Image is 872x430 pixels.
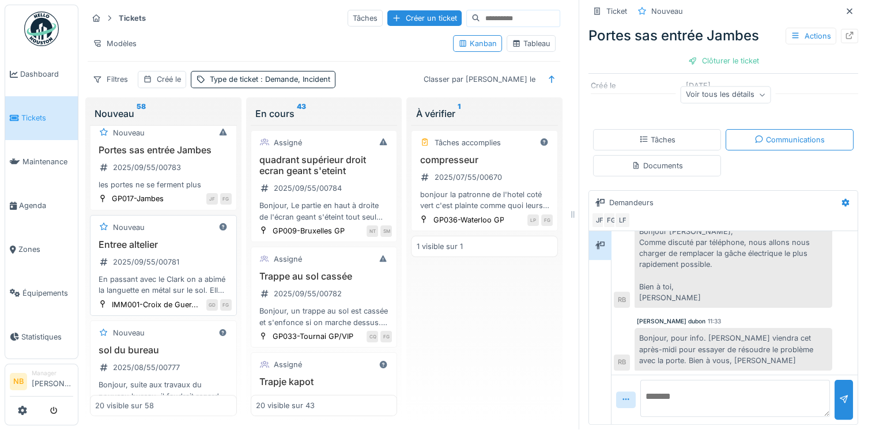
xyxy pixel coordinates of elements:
[32,369,73,378] div: Manager
[512,38,550,49] div: Tableau
[5,140,78,184] a: Maintenance
[273,331,353,342] div: GP033-Tournai GP/VIP
[387,10,462,26] div: Créer un ticket
[614,212,631,228] div: LF
[274,288,342,299] div: 2025/09/55/00782
[609,197,654,208] div: Demandeurs
[606,6,627,17] div: Ticket
[220,193,232,205] div: FG
[256,376,392,387] h3: Trapje kapot
[635,328,832,371] div: Bonjour, pour info. [PERSON_NAME] viendra cet après-midi pour essayer de résoudre le problème ave...
[297,107,306,120] sup: 43
[256,154,392,176] h3: quadrant supérieur droit ecran geant s'eteint
[256,305,392,327] div: Bonjour, un trappe au sol est cassée et s'enfonce si on marche dessus. Se trouve entre le glory e...
[88,35,142,52] div: Modèles
[681,86,771,103] div: Voir tous les détails
[19,200,73,211] span: Agenda
[639,134,675,145] div: Tâches
[206,299,218,311] div: GD
[434,172,501,183] div: 2025/07/55/00670
[32,369,73,394] li: [PERSON_NAME]
[416,241,462,252] div: 1 visible sur 1
[632,160,683,171] div: Documents
[434,137,500,148] div: Tâches accomplies
[112,193,164,204] div: GP017-Jambes
[20,69,73,80] span: Dashboard
[603,212,619,228] div: FG
[457,107,460,120] sup: 1
[274,183,342,194] div: 2025/09/55/00784
[348,10,383,27] div: Tâches
[637,317,705,326] div: [PERSON_NAME] dubon
[5,52,78,96] a: Dashboard
[18,244,73,255] span: Zones
[418,71,541,88] div: Classer par [PERSON_NAME] le
[95,379,232,401] div: Bonjour, suite aux travaux du nouveau bureau, il faudrait regarder ce qui pourrait être fait au n...
[256,400,315,411] div: 20 visible sur 43
[5,184,78,228] a: Agenda
[273,225,345,236] div: GP009-Bruxelles GP
[95,239,232,250] h3: Entree altelier
[274,137,302,148] div: Assigné
[22,288,73,299] span: Équipements
[24,12,59,46] img: Badge_color-CXgf-gQk.svg
[380,225,392,237] div: SM
[367,331,378,342] div: CQ
[10,369,73,397] a: NB Manager[PERSON_NAME]
[5,228,78,271] a: Zones
[274,359,302,370] div: Assigné
[416,107,553,120] div: À vérifier
[113,257,179,267] div: 2025/09/55/00781
[588,25,858,46] div: Portes sas entrée Jambes
[206,193,218,205] div: JF
[433,214,504,225] div: GP036-Waterloo GP
[113,222,145,233] div: Nouveau
[591,212,607,228] div: JF
[95,145,232,156] h3: Portes sas entrée Jambes
[256,200,392,222] div: Bonjour, Le partie en haut à droite de l'écran geant s'éteint tout seul apres quelques heures d'a...
[541,214,553,226] div: FG
[113,162,181,173] div: 2025/09/55/00783
[113,127,145,138] div: Nouveau
[416,154,553,165] h3: compresseur
[5,315,78,359] a: Statistiques
[527,214,539,226] div: LP
[458,38,497,49] div: Kanban
[88,71,133,88] div: Filtres
[114,13,150,24] strong: Tickets
[380,331,392,342] div: FG
[5,271,78,315] a: Équipements
[95,179,232,190] div: les portes ne se ferment plus
[137,107,146,120] sup: 58
[367,225,378,237] div: NT
[220,299,232,311] div: FG
[614,292,630,308] div: RB
[10,373,27,390] li: NB
[95,274,232,296] div: En passant avec le Clark on a abimé la languette en métal sur le sol. Elle remonte suffisamment p...
[786,28,836,44] div: Actions
[416,189,553,211] div: bonjour la patronne de l'hotel coté vert c'est plainte comme quoi leurs clients ne trouvent pas l...
[157,74,181,85] div: Créé le
[274,254,302,265] div: Assigné
[21,331,73,342] span: Statistiques
[684,53,764,69] div: Clôturer le ticket
[95,107,232,120] div: Nouveau
[651,6,683,17] div: Nouveau
[274,394,341,405] div: 2025/08/55/00778
[95,400,154,411] div: 20 visible sur 58
[255,107,393,120] div: En cours
[113,362,180,373] div: 2025/08/55/00777
[258,75,330,84] span: : Demande, Incident
[635,221,832,308] div: Bonjour [PERSON_NAME], Comme discuté par téléphone, nous allons nous charger de remplacer la gâch...
[754,134,825,145] div: Communications
[112,299,198,310] div: IMM001-Croix de Guer...
[256,271,392,282] h3: Trappe au sol cassée
[5,96,78,140] a: Tickets
[95,345,232,356] h3: sol du bureau
[113,327,145,338] div: Nouveau
[614,354,630,371] div: RB
[22,156,73,167] span: Maintenance
[210,74,330,85] div: Type de ticket
[21,112,73,123] span: Tickets
[708,317,721,326] div: 11:33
